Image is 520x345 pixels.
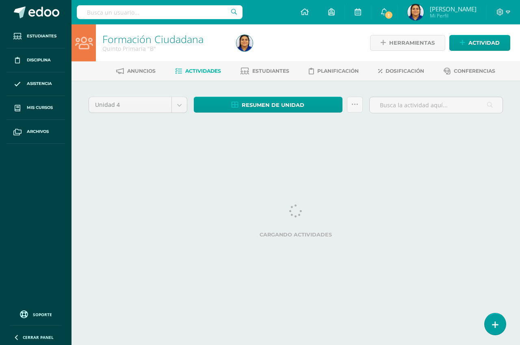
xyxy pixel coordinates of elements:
a: Archivos [6,120,65,144]
a: Asistencia [6,72,65,96]
span: Unidad 4 [95,97,165,113]
span: Soporte [33,312,52,317]
a: Formación Ciudadana [102,32,204,46]
span: Anuncios [127,68,156,74]
a: Conferencias [444,65,495,78]
a: Herramientas [370,35,445,51]
a: Dosificación [378,65,424,78]
a: Mis cursos [6,96,65,120]
span: Actividad [468,35,500,50]
a: Disciplina [6,48,65,72]
span: Dosificación [386,68,424,74]
span: Asistencia [27,80,52,87]
a: Resumen de unidad [194,97,342,113]
span: Planificación [317,68,359,74]
a: Anuncios [116,65,156,78]
a: Soporte [10,308,62,319]
span: Mis cursos [27,104,53,111]
a: Unidad 4 [89,97,187,113]
input: Busca la actividad aquí... [370,97,503,113]
span: Mi Perfil [430,12,477,19]
a: Actividades [175,65,221,78]
h1: Formación Ciudadana [102,33,227,45]
input: Busca un usuario... [77,5,243,19]
span: Herramientas [389,35,435,50]
a: Estudiantes [240,65,289,78]
a: Actividad [449,35,510,51]
span: 1 [384,11,393,20]
span: Archivos [27,128,49,135]
a: Estudiantes [6,24,65,48]
span: Cerrar panel [23,334,54,340]
span: [PERSON_NAME] [430,5,477,13]
a: Planificación [309,65,359,78]
span: Estudiantes [27,33,56,39]
span: Disciplina [27,57,51,63]
span: Estudiantes [252,68,289,74]
span: Conferencias [454,68,495,74]
img: a5e77f9f7bcd106dd1e8203e9ef801de.png [236,35,253,51]
span: Resumen de unidad [242,98,304,113]
div: Quinto Primaria 'B' [102,45,227,52]
span: Actividades [185,68,221,74]
label: Cargando actividades [89,232,503,238]
img: a5e77f9f7bcd106dd1e8203e9ef801de.png [407,4,424,20]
